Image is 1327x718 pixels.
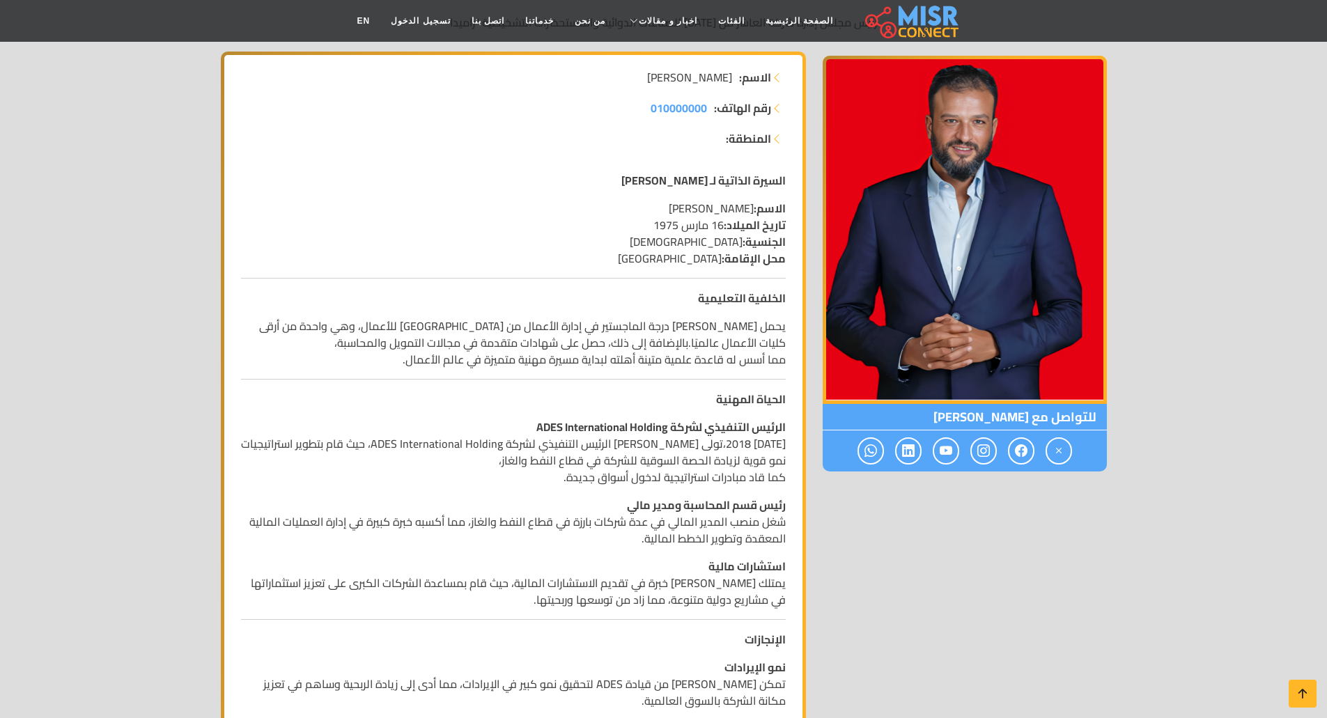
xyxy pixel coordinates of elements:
a: 010000000 [651,100,707,116]
span: للتواصل مع [PERSON_NAME] [823,404,1107,430]
p: شغل منصب المدير المالي في عدة شركات بارزة في قطاع النفط والغاز، مما أكسبه خبرة كبيرة في إدارة الع... [241,497,786,547]
p: تمكن [PERSON_NAME] من قيادة ADES لتحقيق نمو كبير في الإيرادات، مما أدى إلى زيادة الربحية وساهم في... [241,659,786,709]
a: الفئات [708,8,755,34]
strong: محل الإقامة: [722,248,786,269]
strong: تاريخ الميلاد: [724,214,786,235]
strong: السيرة الذاتية لـ [PERSON_NAME] [621,170,786,191]
a: اتصل بنا [461,8,515,34]
strong: الاسم: [754,198,786,219]
a: خدماتنا [515,8,564,34]
strong: المنطقة: [726,130,771,147]
strong: نمو الإيرادات [724,657,786,678]
p: يحمل [PERSON_NAME] درجة الماجستير في إدارة الأعمال من [GEOGRAPHIC_DATA] للأعمال، وهي واحدة من أرق... [241,318,786,368]
strong: الحياة المهنية [716,389,786,409]
strong: الاسم: [739,69,771,86]
img: أيمن ممدوح [823,56,1107,404]
span: اخبار و مقالات [639,15,697,27]
span: [PERSON_NAME] [647,69,732,86]
a: EN [347,8,381,34]
img: main.misr_connect [865,3,959,38]
a: اخبار و مقالات [616,8,708,34]
p: يمتلك [PERSON_NAME] خبرة في تقديم الاستشارات المالية، حيث قام بمساعدة الشركات الكبرى على تعزيز اس... [241,558,786,608]
a: من نحن [564,8,616,34]
strong: الإنجازات [745,629,786,650]
a: تسجيل الدخول [380,8,460,34]
a: الصفحة الرئيسية [755,8,844,34]
strong: رئيس قسم المحاسبة ومدير مالي [627,494,786,515]
strong: استشارات مالية [708,556,786,577]
strong: الرئيس التنفيذي لشركة ADES International Holding [536,416,786,437]
strong: الجنسية: [743,231,786,252]
p: [PERSON_NAME] 16 مارس 1975 [DEMOGRAPHIC_DATA] [GEOGRAPHIC_DATA] [241,200,786,267]
strong: الخلفية التعليمية [698,288,786,309]
strong: رقم الهاتف: [714,100,771,116]
span: 010000000 [651,97,707,118]
p: [DATE] 2018،تولى [PERSON_NAME] الرئيس التنفيذي لشركة ADES International Holding، حيث قام بتطوير ا... [241,419,786,485]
